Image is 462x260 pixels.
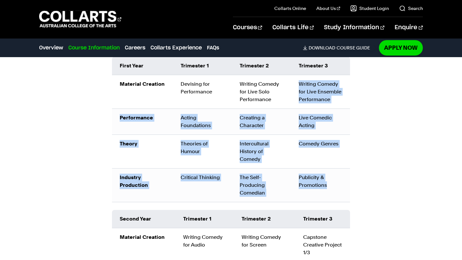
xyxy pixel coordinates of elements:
a: Student Login [350,5,389,12]
td: Trimester 1 [175,210,234,228]
td: Performance [112,109,173,135]
a: Apply Now [379,40,423,55]
a: DownloadCourse Guide [303,45,375,51]
div: Live Comedic Acting [299,114,342,129]
td: Trimester 3 [295,210,350,228]
a: FAQs [207,44,219,52]
td: Trimester 2 [232,57,291,75]
div: The Self-Producing Comedian [240,174,283,197]
a: Search [399,5,423,12]
a: About Us [316,5,340,12]
td: Second Year [112,210,175,228]
td: Writing Comedy for Live Solo Performance [232,75,291,109]
td: Writing Comedy for Live Ensemble Performance [291,75,350,109]
div: Publicity & Promotions [299,174,342,189]
div: Go to homepage [39,10,121,28]
td: Trimester 2 [234,210,295,228]
td: Material Creation [112,75,173,109]
a: Study Information [324,17,384,38]
td: Trimester 1 [173,57,232,75]
div: Creating a Character [240,114,283,129]
a: Careers [125,44,145,52]
a: Course Information [68,44,120,52]
a: Collarts Experience [150,44,202,52]
td: Theory [112,135,173,169]
div: Intercultural History of Comedy [240,140,283,163]
a: Collarts Life [272,17,314,38]
a: Enquire [395,17,423,38]
td: First Year [112,57,173,75]
td: Devising for Performance [173,75,232,109]
td: Trimester 3 [291,57,350,75]
div: Acting Foundations [181,114,224,129]
div: Critical Thinking [181,174,224,181]
div: Comedy Genres [299,140,342,148]
td: Industry Production [112,169,173,202]
a: Courses [233,17,262,38]
a: Overview [39,44,63,52]
span: Download [309,45,335,51]
div: Theories of Humour [181,140,224,155]
a: Collarts Online [274,5,306,12]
